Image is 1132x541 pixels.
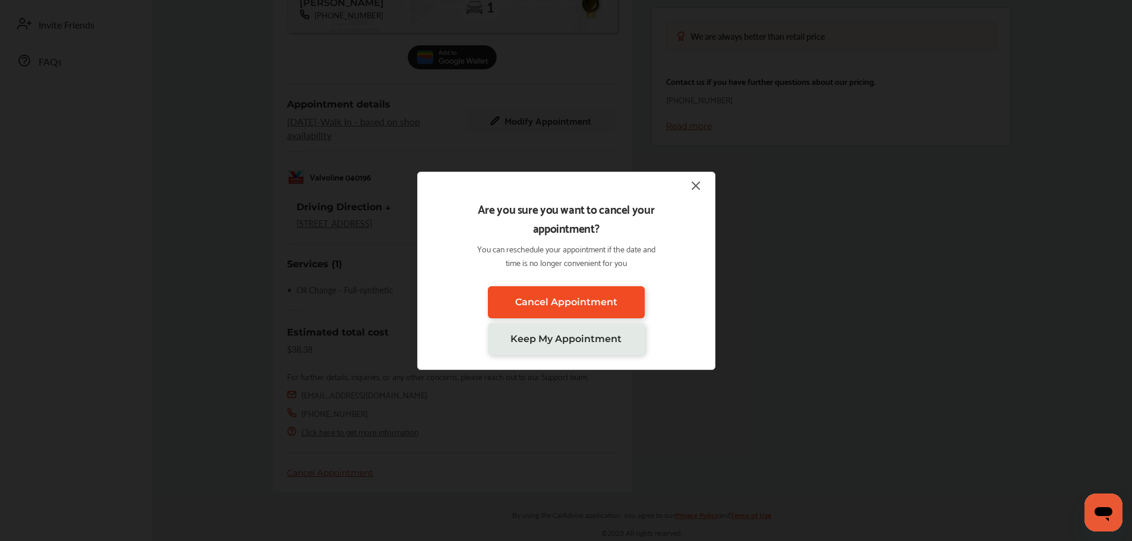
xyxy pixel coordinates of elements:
[472,199,660,237] p: Are you sure you want to cancel your appointment?
[689,178,703,193] img: close-icon.a004319c.svg
[510,333,622,344] span: Keep My Appointment
[1084,493,1122,531] iframe: Button to launch messaging window
[472,242,660,269] p: You can reschedule your appointment if the date and time is no longer convenient for you
[488,286,645,318] a: Cancel Appointment
[488,323,645,355] a: Keep My Appointment
[515,296,617,308] span: Cancel Appointment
